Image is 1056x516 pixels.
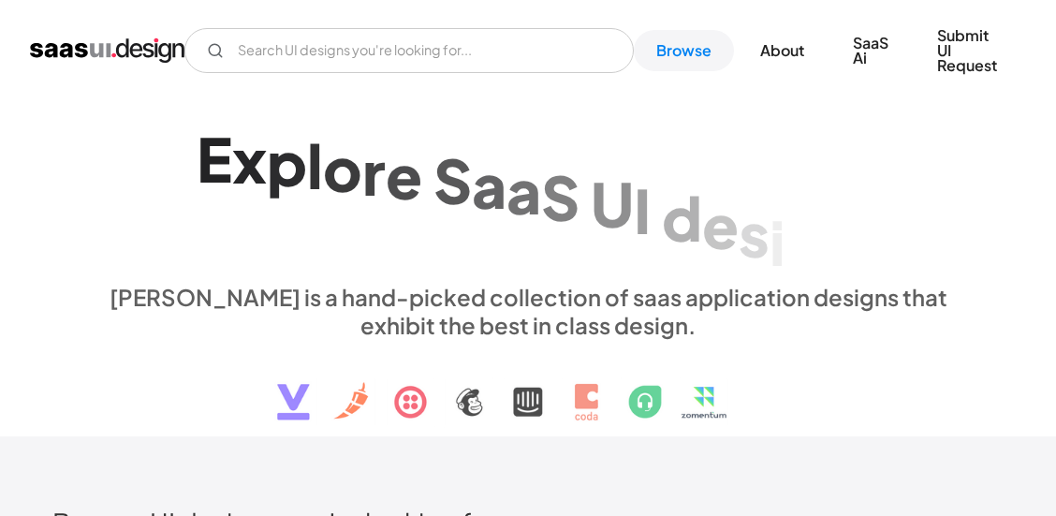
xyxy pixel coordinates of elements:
[739,198,770,270] div: s
[267,126,307,199] div: p
[472,149,506,221] div: a
[184,28,634,73] input: Search UI designs you're looking for...
[97,120,959,264] h1: Explore SaaS UI design patterns & interactions.
[662,182,702,254] div: d
[634,174,651,246] div: I
[323,132,362,204] div: o
[506,155,541,227] div: a
[634,30,734,71] a: Browse
[591,168,634,240] div: U
[830,22,911,79] a: SaaS Ai
[915,15,1026,86] a: Submit UI Request
[97,283,959,339] div: [PERSON_NAME] is a hand-picked collection of saas application designs that exhibit the best in cl...
[738,30,827,71] a: About
[386,140,422,212] div: e
[770,206,785,278] div: i
[184,28,634,73] form: Email Form
[197,123,232,195] div: E
[30,36,184,66] a: home
[433,144,472,216] div: S
[244,339,812,436] img: text, icon, saas logo
[362,136,386,208] div: r
[702,189,739,261] div: e
[232,124,267,196] div: x
[307,129,323,201] div: l
[541,161,579,233] div: S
